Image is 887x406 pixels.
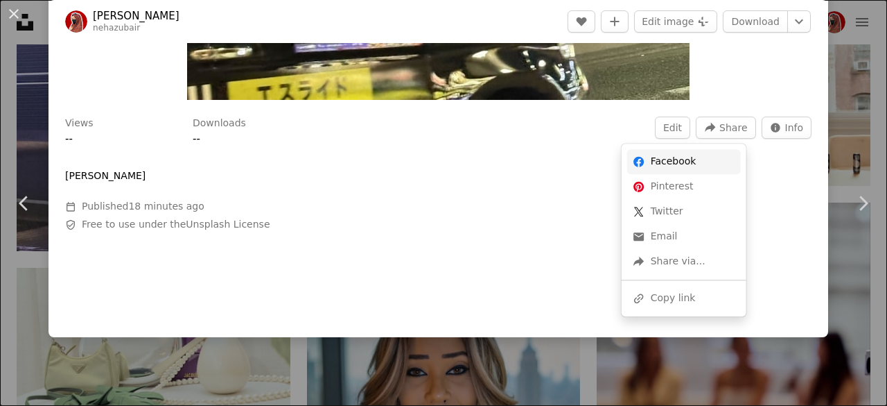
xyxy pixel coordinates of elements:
div: Copy link [627,286,741,311]
a: Share on Twitter [627,199,741,224]
div: Share this image [622,144,746,316]
button: Share this image [696,117,755,139]
a: Share on Pinterest [627,174,741,199]
div: Share via... [627,249,741,274]
a: Share on Facebook [627,149,741,174]
a: Share over email [627,224,741,249]
span: Share [719,117,747,138]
